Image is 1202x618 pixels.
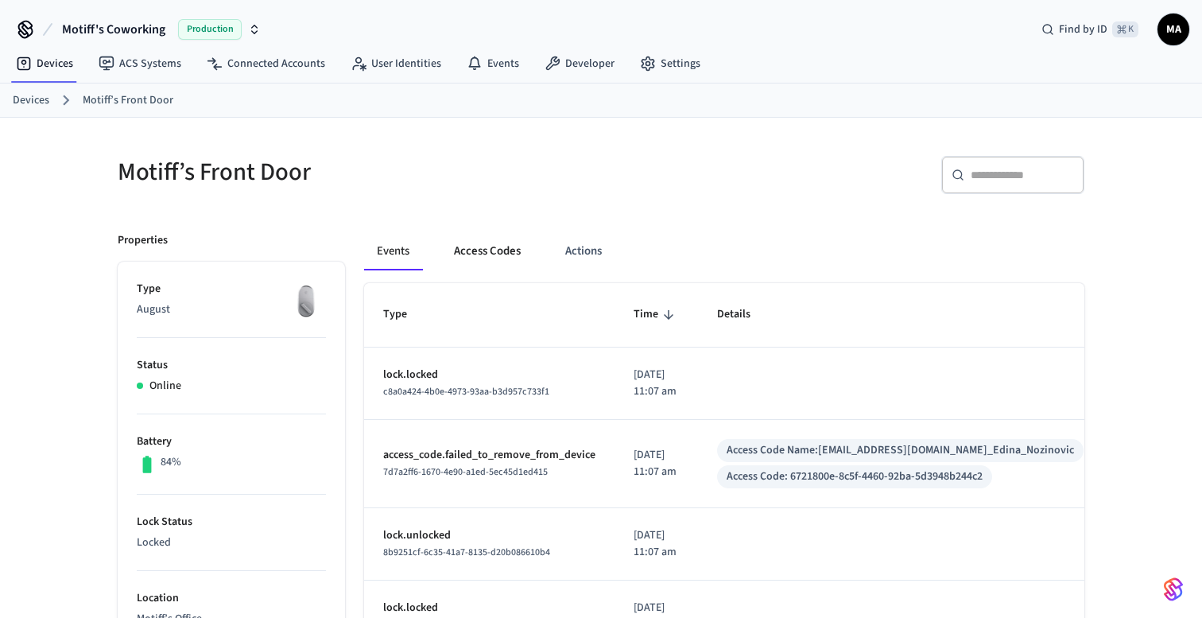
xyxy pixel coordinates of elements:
[383,600,595,616] p: lock.locked
[364,232,422,270] button: Events
[1157,14,1189,45] button: MA
[62,20,165,39] span: Motiff's Coworking
[118,232,168,249] p: Properties
[383,465,548,479] span: 7d7a2ff6-1670-4e90-a1ed-5ec45d1ed415
[1159,15,1188,44] span: MA
[532,49,627,78] a: Developer
[3,49,86,78] a: Devices
[178,19,242,40] span: Production
[1164,577,1183,602] img: SeamLogoGradient.69752ec5.svg
[383,447,595,464] p: access_code.failed_to_remove_from_device
[383,527,595,544] p: lock.unlocked
[137,433,326,450] p: Battery
[727,468,983,485] div: Access Code: 6721800e-8c5f-4460-92ba-5d3948b244c2
[286,281,326,321] img: August Wifi Smart Lock 3rd Gen, Silver, Front
[634,447,679,480] p: [DATE] 11:07 am
[137,514,326,531] p: Lock Status
[553,232,615,270] button: Actions
[627,49,713,78] a: Settings
[194,49,338,78] a: Connected Accounts
[137,357,326,374] p: Status
[137,534,326,551] p: Locked
[83,92,173,109] a: Motiff’s Front Door
[338,49,454,78] a: User Identities
[727,442,1074,459] div: Access Code Name: [EMAIL_ADDRESS][DOMAIN_NAME]_Edina_Nozinovic
[383,302,428,327] span: Type
[634,527,679,561] p: [DATE] 11:07 am
[364,232,1084,270] div: ant example
[454,49,532,78] a: Events
[383,367,595,383] p: lock.locked
[118,156,591,189] h5: Motiff’s Front Door
[1029,15,1151,44] div: Find by ID⌘ K
[137,281,326,297] p: Type
[1112,21,1138,37] span: ⌘ K
[86,49,194,78] a: ACS Systems
[383,385,549,398] span: c8a0a424-4b0e-4973-93aa-b3d957c733f1
[634,367,679,400] p: [DATE] 11:07 am
[137,301,326,318] p: August
[137,590,326,607] p: Location
[717,302,771,327] span: Details
[1059,21,1107,37] span: Find by ID
[149,378,181,395] p: Online
[161,454,181,471] p: 84%
[441,232,533,270] button: Access Codes
[383,546,550,559] span: 8b9251cf-6c35-41a7-8135-d20b086610b4
[634,302,679,327] span: Time
[13,92,49,109] a: Devices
